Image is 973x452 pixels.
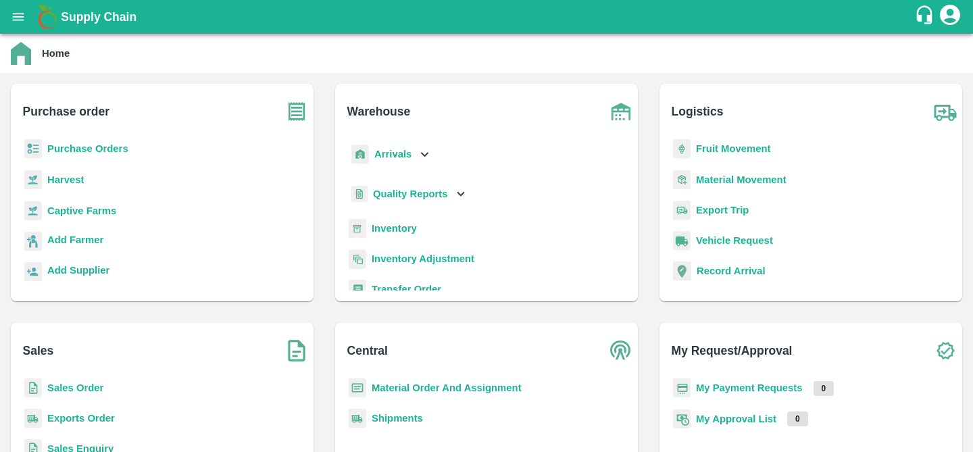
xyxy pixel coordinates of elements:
[47,265,109,276] b: Add Supplier
[673,261,691,280] img: recordArrival
[928,95,962,128] img: truck
[372,382,522,393] a: Material Order And Assignment
[23,102,109,121] b: Purchase order
[61,7,914,26] a: Supply Chain
[349,280,366,299] img: whTransfer
[47,174,84,185] a: Harvest
[24,262,42,282] img: supplier
[349,249,366,269] img: inventory
[347,341,388,360] b: Central
[47,234,103,245] b: Add Farmer
[673,409,691,429] img: approval
[696,143,771,154] a: Fruit Movement
[673,170,691,190] img: material
[351,145,369,164] img: whArrival
[47,143,128,154] a: Purchase Orders
[938,3,962,31] div: account of current user
[372,253,474,264] a: Inventory Adjustment
[914,5,938,29] div: customer-support
[604,95,638,128] img: warehouse
[24,409,42,428] img: shipments
[373,189,448,199] b: Quality Reports
[696,205,749,216] a: Export Trip
[24,232,42,251] img: farmer
[349,409,366,428] img: shipments
[673,139,691,159] img: fruit
[11,42,31,65] img: home
[372,284,441,295] a: Transfer Order
[673,201,691,220] img: delivery
[47,263,109,281] a: Add Supplier
[673,378,691,398] img: payment
[673,231,691,251] img: vehicle
[24,378,42,398] img: sales
[349,180,468,208] div: Quality Reports
[61,10,136,24] b: Supply Chain
[672,102,724,121] b: Logistics
[696,413,776,424] a: My Approval List
[696,382,803,393] a: My Payment Requests
[672,341,793,360] b: My Request/Approval
[24,170,42,190] img: harvest
[814,381,834,396] p: 0
[697,266,766,276] a: Record Arrival
[42,48,70,59] b: Home
[696,235,773,246] a: Vehicle Request
[3,1,34,32] button: open drawer
[24,201,42,221] img: harvest
[787,411,808,426] p: 0
[24,139,42,159] img: reciept
[23,341,54,360] b: Sales
[604,334,638,368] img: central
[372,413,423,424] a: Shipments
[47,413,115,424] a: Exports Order
[47,232,103,251] a: Add Farmer
[372,223,417,234] a: Inventory
[349,139,432,170] div: Arrivals
[47,382,103,393] a: Sales Order
[696,174,787,185] a: Material Movement
[280,95,314,128] img: purchase
[349,219,366,238] img: whInventory
[349,378,366,398] img: centralMaterial
[34,3,61,30] img: logo
[347,102,411,121] b: Warehouse
[47,205,116,216] a: Captive Farms
[280,334,314,368] img: soSales
[351,186,368,203] img: qualityReport
[928,334,962,368] img: check
[374,149,411,159] b: Arrivals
